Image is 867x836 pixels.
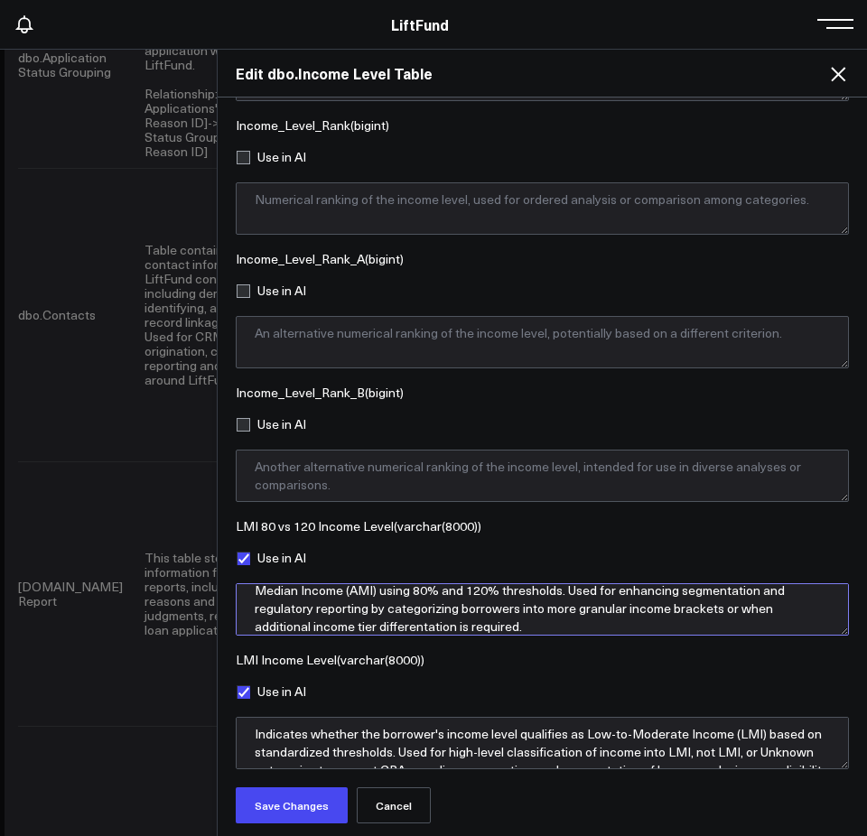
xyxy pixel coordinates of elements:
[236,717,849,769] textarea: Indicates whether the borrower's income level qualifies as Low-to-Moderate Income (LMI) based on ...
[391,14,449,34] a: LiftFund
[236,63,849,83] h2: Edit dbo.Income Level Table
[236,520,849,533] div: LMI 80 vs 120 Income Level ( varchar(8000) )
[236,150,306,164] label: Use in AI
[236,283,306,298] label: Use in AI
[236,417,306,432] label: Use in AI
[236,182,849,235] textarea: Numerical ranking of the income level, used for ordered analysis or comparison among categories.
[236,450,849,502] textarea: Another alternative numerical ranking of the income level, intended for use in diverse analyses o...
[236,386,849,399] div: Income_Level_Rank_B ( bigint )
[236,551,306,565] label: Use in AI
[236,654,849,666] div: LMI Income Level ( varchar(8000) )
[236,787,348,823] button: Save Changes
[236,583,849,636] textarea: Expands on the LMI Income level classification by distinguishing income ranges relative to Area M...
[357,787,431,823] button: Cancel
[236,684,306,699] label: Use in AI
[236,316,849,368] textarea: An alternative numerical ranking of the income level, potentially based on a different criterion.
[236,119,849,132] div: Income_Level_Rank ( bigint )
[236,253,849,265] div: Income_Level_Rank_A ( bigint )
